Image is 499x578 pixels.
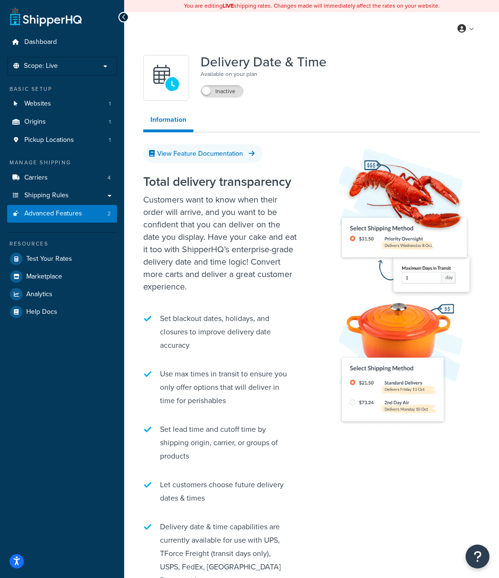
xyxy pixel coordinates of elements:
[143,175,297,189] h2: Total delivery transparency
[143,363,297,412] li: Use max times in transit to ensure you only offer options that will deliver in time for perishables
[223,1,234,10] b: LIVE
[24,100,51,108] span: Websites
[7,85,117,93] div: Basic Setup
[24,174,48,182] span: Carriers
[24,38,57,46] span: Dashboard
[7,113,117,131] a: Origins1
[107,210,111,218] span: 2
[7,33,117,51] a: Dashboard
[326,146,480,436] img: Delivery Date & Time
[143,307,297,357] li: Set blackout dates, holidays, and closures to improve delivery date accuracy
[109,100,111,108] span: 1
[7,113,117,131] li: Origins
[201,86,243,97] label: Inactive
[109,136,111,144] span: 1
[149,61,183,95] img: gfkeb5ejjkALwAAAABJRU5ErkJggg==
[7,240,117,248] div: Resources
[24,136,74,144] span: Pickup Locations
[24,118,46,126] span: Origins
[26,255,72,263] span: Test Your Rates
[7,205,117,223] li: Advanced Features
[143,193,297,293] p: Customers want to know when their order will arrive, and you want to be confident that you can de...
[7,159,117,167] div: Manage Shipping
[201,69,327,79] p: Available on your plan
[7,95,117,113] li: Websites
[7,286,117,303] a: Analytics
[7,95,117,113] a: Websites1
[466,545,489,568] button: Open Resource Center
[24,192,69,200] span: Shipping Rules
[7,303,117,321] a: Help Docs
[7,169,117,187] li: Carriers
[7,131,117,149] li: Pickup Locations
[7,131,117,149] a: Pickup Locations1
[143,144,263,163] a: View Feature Documentation
[7,250,117,268] a: Test Your Rates
[143,473,297,510] li: Let customers choose future delivery dates & times
[24,62,58,70] span: Scope: Live
[109,118,111,126] span: 1
[24,210,82,218] span: Advanced Features
[143,110,193,132] a: Information
[7,268,117,285] a: Marketplace
[7,187,117,204] a: Shipping Rules
[143,418,297,468] li: Set lead time and cutoff time by shipping origin, carrier, or groups of products
[26,273,62,281] span: Marketplace
[26,308,57,316] span: Help Docs
[7,205,117,223] a: Advanced Features2
[201,55,327,69] h1: Delivery Date & Time
[26,290,53,299] span: Analytics
[7,169,117,187] a: Carriers4
[107,174,111,182] span: 4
